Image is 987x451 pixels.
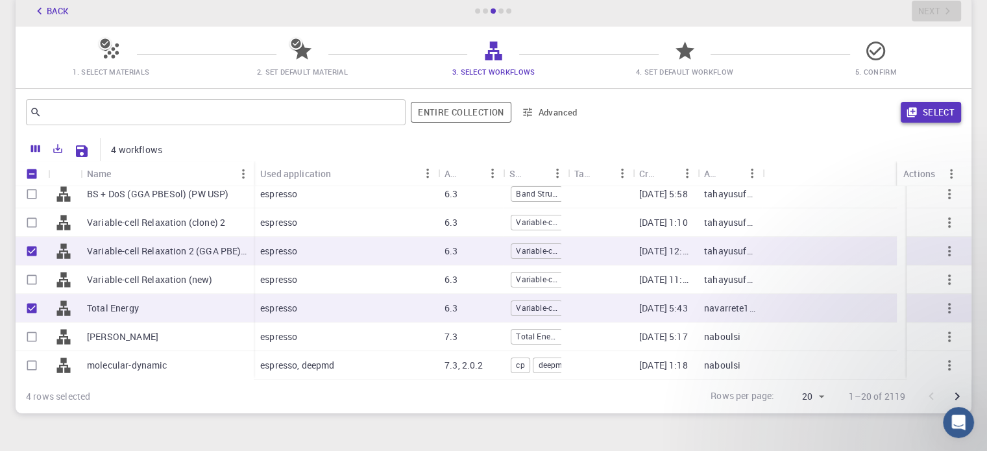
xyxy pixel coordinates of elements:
button: Sort [331,163,352,184]
div: Icon [48,161,80,186]
p: 4 workflows [111,143,162,156]
span: 1. Select Materials [73,67,149,77]
button: Menu [417,163,438,184]
button: Menu [742,163,762,184]
p: espresso, deepmd [260,359,334,372]
p: tahayusuf405 [704,188,756,201]
button: Save Explorer Settings [69,138,95,164]
span: Variable-cell Relaxation [511,302,562,313]
button: Export [47,138,69,159]
div: Actions [897,161,962,186]
p: 6.3 [445,273,457,286]
div: Tags [568,161,633,186]
span: Variable-cell Relaxation [511,217,562,228]
div: 20 [779,387,828,406]
span: cp [511,360,529,371]
div: Used application [254,161,438,186]
div: Name [87,161,112,186]
span: Band Structure + Density of States [511,188,562,199]
p: [DATE] 1:10 [639,216,688,229]
button: Menu [941,164,962,184]
button: Advanced [517,102,584,123]
button: Sort [721,163,742,184]
span: 4. Set Default Workflow [636,67,733,77]
button: Menu [677,163,698,184]
p: Rows per page: [711,389,774,404]
span: 2. Set Default Material [257,67,348,77]
p: naboulsi [704,330,740,343]
div: Actions [903,161,935,186]
p: Variable-cell Relaxation 2 (GGA PBE) (PW NCON FULLY REL) [87,245,247,258]
button: Sort [591,163,612,184]
p: 6.3 [445,302,457,315]
div: Subworkflows [503,161,568,186]
div: Used application [260,161,331,186]
p: 1–20 of 2119 [849,390,905,403]
button: Go to next page [944,384,970,409]
p: molecular-dynamic [87,359,167,372]
div: Account [698,161,762,186]
p: Variable-cell Relaxation (clone) 2 [87,216,225,229]
div: Application Version [438,161,503,186]
span: Variable-cell Relaxation [511,245,562,256]
p: [DATE] 5:17 [639,330,688,343]
button: Back [26,1,75,21]
iframe: Intercom live chat [943,407,974,438]
p: [DATE] 12:55 [639,245,691,258]
span: 3. Select Workflows [452,67,535,77]
p: espresso [260,245,297,258]
div: 4 rows selected [26,390,90,403]
p: 6.3 [445,245,457,258]
button: Columns [25,138,47,159]
span: Filter throughout whole library including sets (folders) [411,102,511,123]
button: Menu [482,163,503,184]
p: 7.3, 2.0.2 [445,359,483,372]
p: tahayusuf405 [704,245,756,258]
p: 6.3 [445,216,457,229]
p: espresso [260,330,297,343]
p: espresso [260,273,297,286]
button: Sort [112,164,132,184]
button: Entire collection [411,102,511,123]
button: Select [901,102,961,123]
p: 7.3 [445,330,457,343]
span: Variable-cell Relaxation [511,274,562,285]
button: Menu [233,164,254,184]
div: Account [704,161,721,186]
p: 6.3 [445,188,457,201]
p: [DATE] 11:26 [639,273,691,286]
p: navarrete1987 [704,302,756,315]
span: deepmd [533,360,571,371]
div: Tags [574,161,591,186]
button: Menu [612,163,633,184]
div: Application Version [445,161,461,186]
span: Support [26,9,73,21]
p: tahayusuf405 [704,273,756,286]
p: espresso [260,302,297,315]
p: tahayusuf405 [704,216,756,229]
p: espresso [260,216,297,229]
div: Subworkflows [509,161,526,186]
p: [DATE] 1:18 [639,359,688,372]
button: Sort [461,163,482,184]
div: Created [633,161,698,186]
p: [DATE] 5:43 [639,302,688,315]
p: [PERSON_NAME] [87,330,158,343]
p: BS + DoS (GGA PBESol) (PW USP) [87,188,229,201]
button: Sort [526,163,547,184]
span: Total Energy [511,331,562,342]
div: Created [639,161,656,186]
p: Total Energy [87,302,139,315]
p: Variable-cell Relaxation (new) [87,273,213,286]
p: naboulsi [704,359,740,372]
div: Name [80,161,254,186]
button: Sort [656,163,677,184]
p: espresso [260,188,297,201]
button: Menu [547,163,568,184]
p: [DATE] 5:58 [639,188,688,201]
span: 5. Confirm [855,67,897,77]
